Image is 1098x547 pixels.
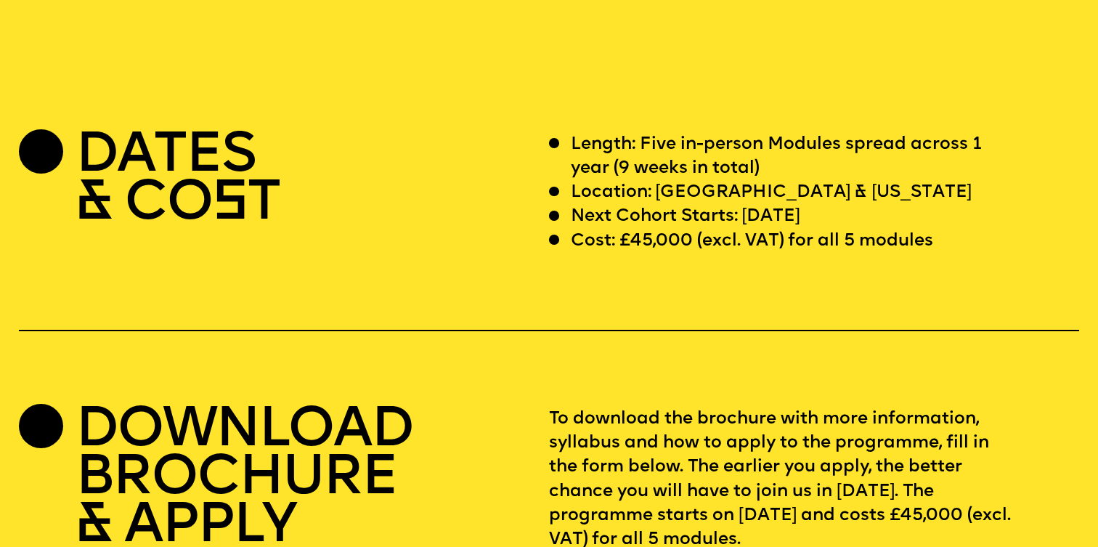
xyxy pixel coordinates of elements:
[76,133,280,229] h2: DATES & CO T
[212,177,247,232] span: S
[571,181,972,205] p: Location: [GEOGRAPHIC_DATA] & [US_STATE]
[571,133,1014,182] p: Length: Five in-person Modules spread across 1 year (9 weeks in total)
[571,230,933,254] p: Cost: £45,000 (excl. VAT) for all 5 modules
[571,205,800,229] p: Next Cohort Starts: [DATE]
